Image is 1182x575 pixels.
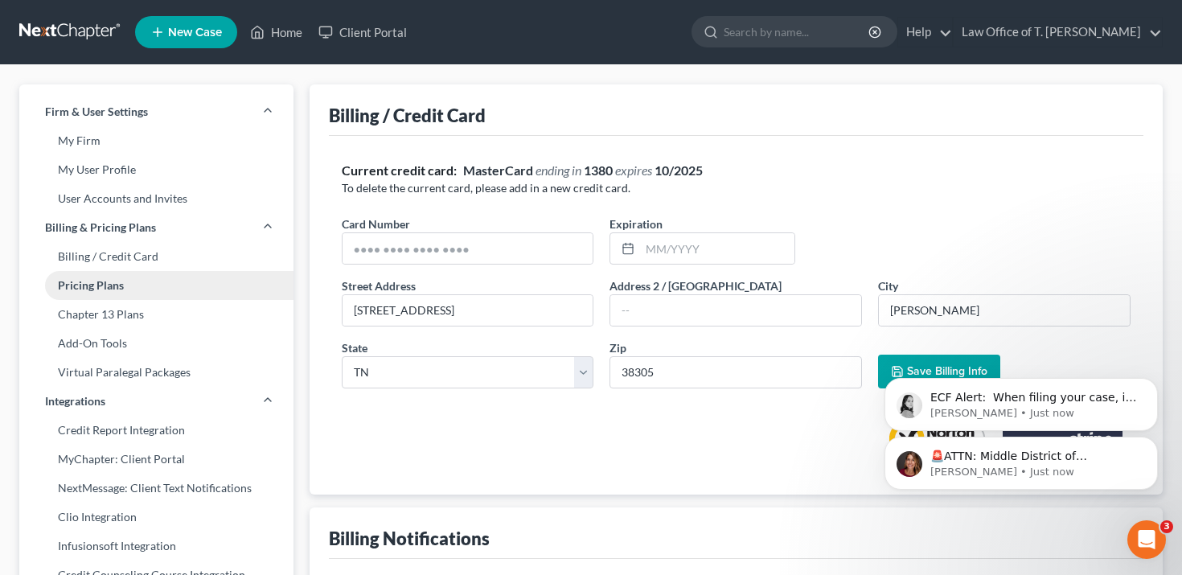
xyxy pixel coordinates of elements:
strong: Current credit card: [342,162,457,178]
iframe: Intercom notifications message [860,276,1182,515]
input: MM/YYYY [640,233,794,264]
a: My Firm [19,126,293,155]
a: Credit Report Integration [19,416,293,445]
span: Integrations [45,393,105,409]
a: MyChapter: Client Portal [19,445,293,474]
a: Help [898,18,952,47]
strong: 1380 [584,162,613,178]
a: Virtual Paralegal Packages [19,358,293,387]
a: Law Office of T. [PERSON_NAME] [954,18,1162,47]
a: Pricing Plans [19,271,293,300]
a: Add-On Tools [19,329,293,358]
a: Integrations [19,387,293,416]
span: Firm & User Settings [45,104,148,120]
strong: 10/2025 [655,162,703,178]
a: Infusionsoft Integration [19,532,293,561]
span: Card Number [342,217,410,231]
span: Billing & Pricing Plans [45,220,156,236]
input: ●●●● ●●●● ●●●● ●●●● [343,233,593,264]
a: Billing & Pricing Plans [19,213,293,242]
p: To delete the current card, please add in a new credit card. [342,180,1131,196]
a: Clio Integration [19,503,293,532]
iframe: Intercom live chat [1127,520,1166,559]
span: Expiration [609,217,663,231]
input: Search by name... [724,17,871,47]
a: Firm & User Settings [19,97,293,126]
span: Zip [609,341,626,355]
a: Billing / Credit Card [19,242,293,271]
span: New Case [168,27,222,39]
div: Billing Notifications [329,527,490,550]
input: Enter street address [343,295,593,326]
a: User Accounts and Invites [19,184,293,213]
a: NextMessage: Client Text Notifications [19,474,293,503]
input: -- [610,295,861,326]
span: expires [615,162,652,178]
a: My User Profile [19,155,293,184]
span: ending in [536,162,581,178]
a: Chapter 13 Plans [19,300,293,329]
span: 3 [1160,520,1173,533]
span: State [342,341,367,355]
strong: MasterCard [463,162,533,178]
span: Address 2 / [GEOGRAPHIC_DATA] [609,279,782,293]
div: Billing / Credit Card [329,104,486,127]
span: Street Address [342,279,416,293]
a: Home [242,18,310,47]
a: Client Portal [310,18,415,47]
input: XXXXX [609,356,862,388]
